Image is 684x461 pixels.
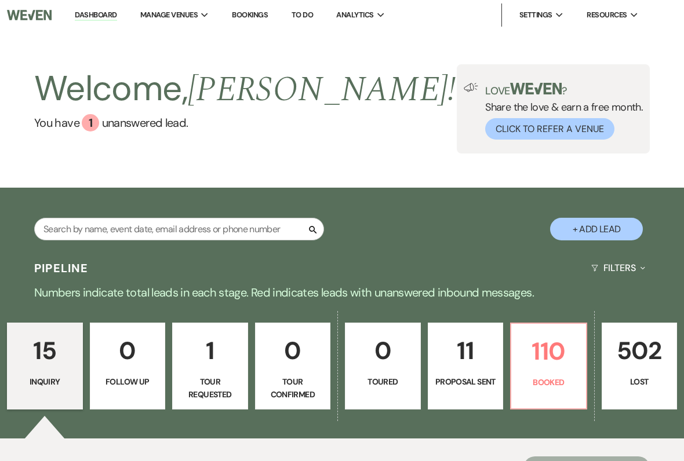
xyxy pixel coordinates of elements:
a: To Do [292,10,313,20]
a: Dashboard [75,10,117,21]
p: 0 [352,331,413,370]
p: 1 [180,331,241,370]
a: You have 1 unanswered lead. [34,114,456,131]
a: 0Toured [345,323,421,409]
h3: Pipeline [34,260,89,276]
p: 11 [435,331,496,370]
span: Settings [519,9,552,21]
p: Tour Requested [180,375,241,401]
img: loud-speaker-illustration.svg [464,83,478,92]
a: 110Booked [510,323,587,409]
a: 11Proposal Sent [428,323,504,409]
div: 1 [82,114,99,131]
a: 502Lost [602,323,678,409]
p: 110 [518,332,579,371]
p: 502 [609,331,670,370]
button: + Add Lead [550,218,643,240]
p: Inquiry [14,375,75,388]
p: Tour Confirmed [263,375,323,401]
p: 0 [263,331,323,370]
div: Share the love & earn a free month. [478,83,643,140]
a: 15Inquiry [7,323,83,409]
a: Bookings [232,10,268,20]
img: Weven Logo [7,3,52,27]
p: Follow Up [97,375,158,388]
p: Lost [609,375,670,388]
p: Love ? [485,83,643,96]
p: Booked [518,376,579,389]
span: Resources [587,9,627,21]
p: Proposal Sent [435,375,496,388]
button: Filters [587,253,650,283]
input: Search by name, event date, email address or phone number [34,218,324,240]
p: 0 [97,331,158,370]
span: [PERSON_NAME] ! [188,63,456,116]
p: Toured [352,375,413,388]
a: 1Tour Requested [172,323,248,409]
span: Analytics [336,9,373,21]
h2: Welcome, [34,64,456,114]
span: Manage Venues [140,9,198,21]
img: weven-logo-green.svg [510,83,562,94]
p: 15 [14,331,75,370]
button: Click to Refer a Venue [485,118,614,140]
a: 0Tour Confirmed [255,323,331,409]
a: 0Follow Up [90,323,166,409]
